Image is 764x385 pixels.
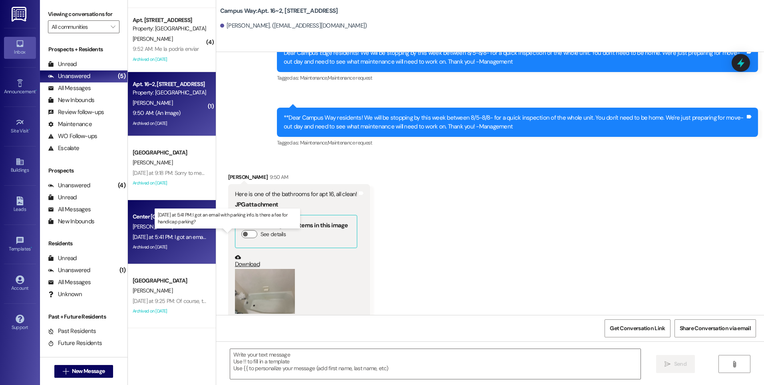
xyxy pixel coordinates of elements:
[48,108,104,116] div: Review follow-ups
[277,72,758,84] div: Tagged as:
[133,88,207,97] div: Property: [GEOGRAPHIC_DATA]
[300,139,328,146] span: Maintenance ,
[132,178,207,188] div: Archived on [DATE]
[48,120,92,128] div: Maintenance
[4,234,36,255] a: Templates •
[48,8,119,20] label: Viewing conversations for
[235,269,295,314] button: Zoom image
[40,313,127,321] div: Past + Future Residents
[48,278,91,287] div: All Messages
[4,312,36,334] a: Support
[235,254,357,268] a: Download
[40,239,127,248] div: Residents
[158,212,297,225] p: [DATE] at 5:41 PM: I got an email with parking info. Is there a fee for handicap parking?
[48,217,94,226] div: New Inbounds
[48,96,94,104] div: New Inbounds
[63,368,69,375] i: 
[610,324,665,333] span: Get Conversation Link
[12,7,28,22] img: ResiDesk Logo
[132,306,207,316] div: Archived on [DATE]
[133,233,329,241] div: [DATE] at 5:41 PM: I got an email with parking info. Is there a fee for handicap parking?
[133,148,207,157] div: [GEOGRAPHIC_DATA]
[235,201,278,209] b: JPG attachment
[116,70,127,82] div: (5)
[72,367,105,375] span: New Message
[132,54,207,64] div: Archived on [DATE]
[133,109,181,116] div: 9:50 AM: (An Image)
[117,264,127,277] div: (1)
[48,72,90,80] div: Unanswered
[48,290,82,299] div: Unknown
[228,173,370,184] div: [PERSON_NAME]
[4,155,36,176] a: Buildings
[48,60,77,68] div: Unread
[48,193,77,202] div: Unread
[133,277,207,285] div: [GEOGRAPHIC_DATA]
[132,118,207,128] div: Archived on [DATE]
[40,45,127,54] div: Prospects + Residents
[284,114,745,131] div: **Dear Campus Way residents! We will be stopping by this week between 8/5-8/8- for a quick inspec...
[680,324,751,333] span: Share Conversation via email
[116,179,127,192] div: (4)
[277,137,758,148] div: Tagged as:
[29,127,30,132] span: •
[284,49,745,66] div: Dear Campus Edge residents! We will be stopping by this week between 8/5-8/8- for a quick inspect...
[40,166,127,175] div: Prospects
[241,221,348,229] b: ResiDesk recognized items in this image
[4,37,36,58] a: Inbox
[4,116,36,137] a: Site Visit •
[731,361,737,367] i: 
[132,242,207,252] div: Archived on [DATE]
[133,287,173,294] span: [PERSON_NAME]
[4,273,36,295] a: Account
[674,319,756,337] button: Share Conversation via email
[268,173,288,181] div: 9:50 AM
[48,266,90,275] div: Unanswered
[111,24,115,30] i: 
[31,245,32,251] span: •
[328,139,372,146] span: Maintenance request
[220,22,367,30] div: [PERSON_NAME]. ([EMAIL_ADDRESS][DOMAIN_NAME])
[300,74,328,81] span: Maintenance ,
[605,319,670,337] button: Get Conversation Link
[656,355,695,373] button: Send
[665,361,670,367] i: 
[133,297,275,305] div: [DATE] at 9:25 PM: Of course, thanks for walking me through it
[674,360,686,368] span: Send
[48,254,77,263] div: Unread
[235,190,357,199] div: Here is one of the bathrooms for apt 16, all clean!
[52,20,107,33] input: All communities
[133,35,173,42] span: [PERSON_NAME]
[36,88,37,93] span: •
[54,365,113,378] button: New Message
[4,194,36,216] a: Leads
[133,213,207,221] div: Center [GEOGRAPHIC_DATA]
[261,230,286,239] label: See details
[48,132,97,140] div: WO Follow-ups
[48,339,102,347] div: Future Residents
[133,45,199,52] div: 9:52 AM: Me la podría enviar
[133,16,207,24] div: Apt. [STREET_ADDRESS]
[133,159,173,166] span: [PERSON_NAME]
[328,74,372,81] span: Maintenance request
[48,144,79,152] div: Escalate
[48,84,91,92] div: All Messages
[220,7,338,15] b: Campus Way: Apt. 16~2, [STREET_ADDRESS]
[133,24,207,33] div: Property: [GEOGRAPHIC_DATA]
[133,223,173,230] span: [PERSON_NAME]
[133,99,173,106] span: [PERSON_NAME]
[48,205,91,214] div: All Messages
[133,80,207,88] div: Apt. 16~2, [STREET_ADDRESS]
[48,181,90,190] div: Unanswered
[48,327,96,335] div: Past Residents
